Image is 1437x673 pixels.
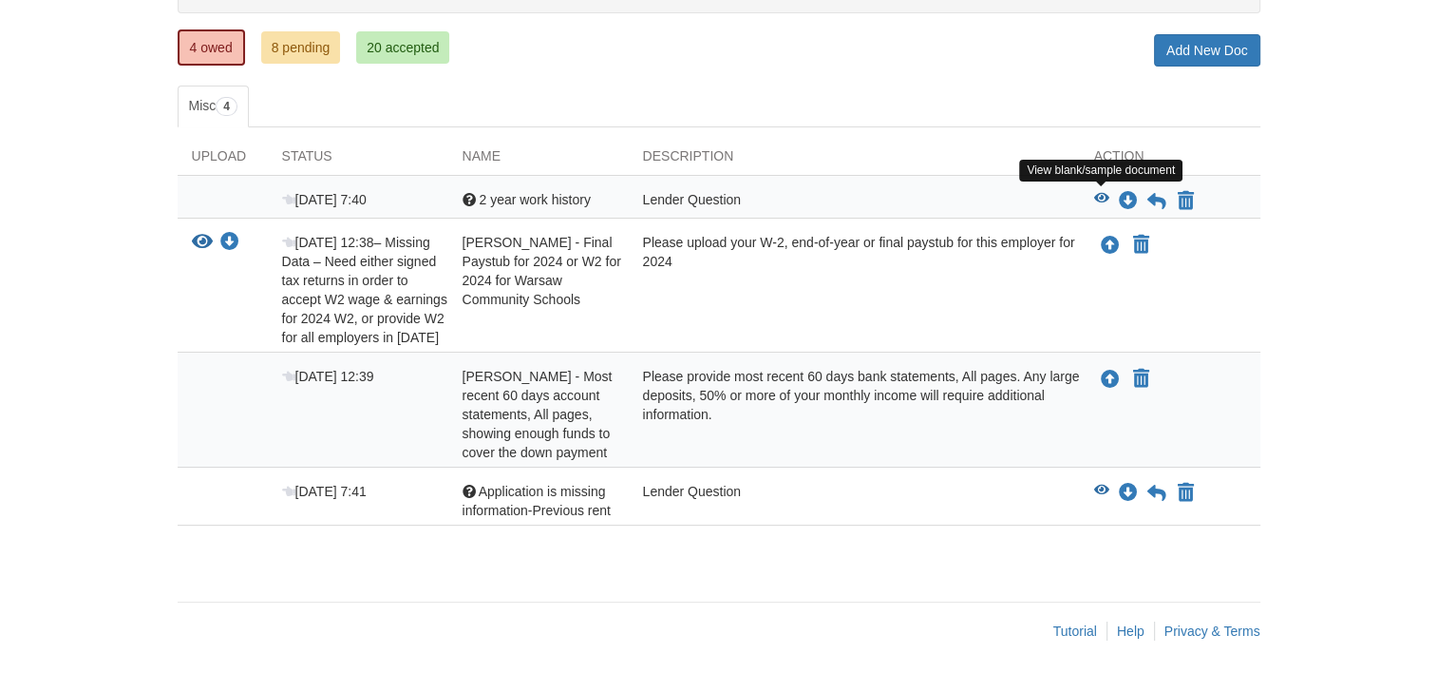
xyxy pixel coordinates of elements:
a: 4 owed [178,29,245,66]
span: [PERSON_NAME] - Most recent 60 days account statements, All pages, showing enough funds to cover ... [463,369,613,460]
span: 4 [216,97,237,116]
div: Upload [178,146,268,175]
span: 2 year work history [479,192,590,207]
span: [DATE] 12:38 [282,235,374,250]
div: Name [448,146,629,175]
span: [PERSON_NAME] - Final Paystub for 2024 or W2 for 2024 for Warsaw Community Schools [463,235,621,307]
a: Download 2 year work history [1119,194,1138,209]
button: View Application is missing information-Previous rent [1094,484,1109,503]
a: Download Application is missing information-Previous rent [1119,486,1138,501]
div: View blank/sample document [1019,160,1182,182]
div: Description [629,146,1080,175]
a: Help [1117,624,1144,639]
a: Tutorial [1053,624,1097,639]
button: Declare Amanda Richards - Most recent 60 days account statements, All pages, showing enough funds... [1131,368,1151,391]
a: 8 pending [261,31,341,64]
a: Privacy & Terms [1164,624,1260,639]
button: View Amanda Richards - Final Paystub for 2024 or W2 for 2024 for Warsaw Community Schools [192,233,213,253]
div: – Missing Data – Need either signed tax returns in order to accept W2 wage & earnings for 2024 W2... [268,233,448,347]
a: Add New Doc [1154,34,1260,67]
span: [DATE] 7:40 [282,192,367,207]
button: Declare Application is missing information-Previous rent not applicable [1176,482,1196,505]
a: 20 accepted [356,31,449,64]
button: Declare 2 year work history not applicable [1176,190,1196,213]
div: Lender Question [629,190,1080,213]
a: Misc [178,86,249,127]
button: View 2 year work history [1094,192,1109,211]
button: Declare Amanda Richards - Final Paystub for 2024 or W2 for 2024 for Warsaw Community Schools not ... [1131,234,1151,257]
div: Lender Question [629,482,1080,520]
div: Please upload your W-2, end-of-year or final paystub for this employer for 2024 [629,233,1080,347]
a: Download Amanda Richards - Final Paystub for 2024 or W2 for 2024 for Warsaw Community Schools [220,236,239,251]
div: Status [268,146,448,175]
button: Upload Amanda Richards - Final Paystub for 2024 or W2 for 2024 for Warsaw Community Schools [1099,233,1122,258]
span: Application is missing information-Previous rent [463,484,611,518]
button: Upload Amanda Richards - Most recent 60 days account statements, All pages, showing enough funds ... [1099,367,1122,392]
div: Action [1080,146,1260,175]
div: Please provide most recent 60 days bank statements, All pages. Any large deposits, 50% or more of... [629,367,1080,462]
span: [DATE] 12:39 [282,369,374,384]
span: [DATE] 7:41 [282,484,367,499]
